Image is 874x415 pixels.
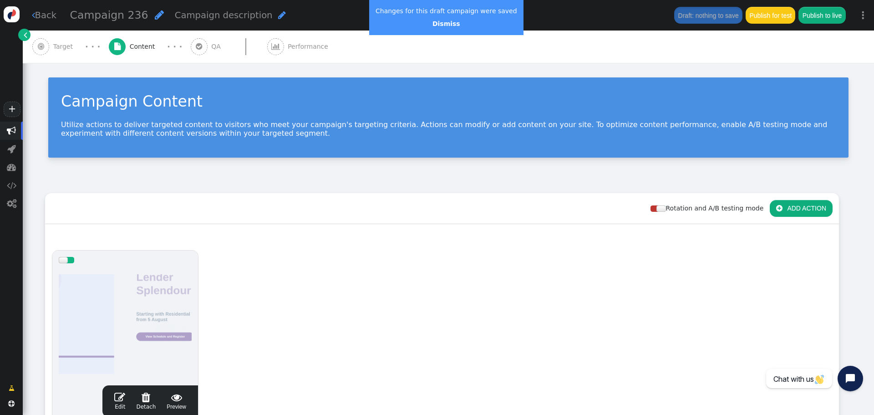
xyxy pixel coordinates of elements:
[2,380,21,396] a: 
[18,29,30,41] a: 
[136,392,156,410] span: Detach
[155,10,164,20] span: 
[776,205,783,212] span: 
[114,43,121,50] span: 
[175,10,273,20] span: Campaign description
[9,384,15,393] span: 
[61,90,836,113] div: Campaign Content
[7,199,16,208] span: 
[4,102,20,117] a: +
[4,6,20,22] img: logo-icon.svg
[650,204,770,213] div: Rotation and A/B testing mode
[278,10,286,20] span: 
[432,20,460,27] a: Dismiss
[85,41,100,53] div: · · ·
[167,392,186,403] span: 
[8,400,15,407] span: 
[61,120,836,138] p: Utilize actions to deliver targeted content to visitors who meet your campaign's targeting criter...
[167,392,186,411] span: Preview
[53,42,77,51] span: Target
[7,163,16,172] span: 
[109,31,191,63] a:  Content · · ·
[7,181,16,190] span: 
[32,31,109,63] a:  Target · · ·
[136,392,156,411] a: Detach
[114,392,125,411] a: Edit
[746,7,795,23] button: Publish for test
[191,31,267,63] a:  QA
[24,30,27,40] span: 
[196,43,202,50] span: 
[674,7,742,23] button: Draft: nothing to save
[798,7,845,23] button: Publish to live
[136,392,156,403] span: 
[114,392,125,403] span: 
[38,43,44,50] span: 
[167,392,186,411] a: Preview
[70,9,148,21] span: Campaign 236
[288,42,332,51] span: Performance
[7,126,16,135] span: 
[7,144,16,154] span: 
[271,43,280,50] span: 
[130,42,159,51] span: Content
[32,10,35,20] span: 
[211,42,224,51] span: QA
[32,9,57,22] a: Back
[852,2,874,29] a: ⋮
[267,31,349,63] a:  Performance
[770,200,833,216] button: ADD ACTION
[167,41,182,53] div: · · ·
